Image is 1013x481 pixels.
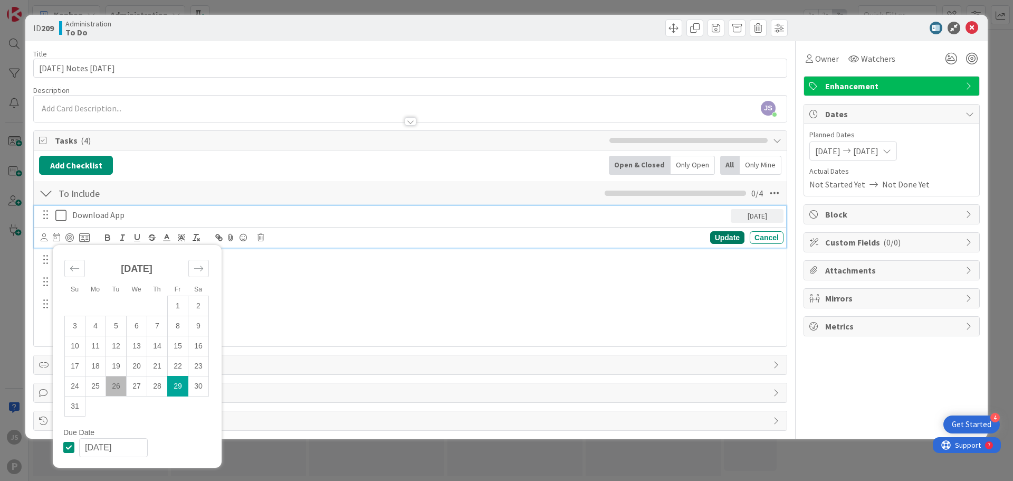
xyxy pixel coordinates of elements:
[825,236,960,249] span: Custom Fields
[85,376,106,396] td: Monday, 08/25/2025 12:00 PM
[65,336,85,356] td: Sunday, 08/10/2025 12:00 PM
[750,231,783,244] div: Cancel
[990,413,1000,422] div: 4
[168,316,188,336] td: Friday, 08/08/2025 12:00 PM
[33,86,70,95] span: Description
[883,237,901,248] span: ( 0/0 )
[22,2,48,14] span: Support
[188,376,209,396] td: Saturday, 08/30/2025 12:00 PM
[127,356,147,376] td: Wednesday, 08/20/2025 12:00 PM
[188,260,209,277] div: Move forward to switch to the next month.
[720,156,740,175] div: All
[55,4,58,13] div: 7
[188,316,209,336] td: Saturday, 08/09/2025 12:00 PM
[106,336,127,356] td: Tuesday, 08/12/2025 12:00 PM
[39,156,113,175] button: Add Checklist
[943,416,1000,433] div: Open Get Started checklist, remaining modules: 4
[72,276,779,288] p: rafting pic?
[131,286,141,293] small: We
[33,49,47,59] label: Title
[112,286,120,293] small: Tu
[609,156,671,175] div: Open & Closed
[147,356,168,376] td: Thursday, 08/21/2025 12:00 PM
[33,22,54,34] span: ID
[55,359,768,371] span: Links
[85,356,106,376] td: Monday, 08/18/2025 12:00 PM
[809,166,974,177] span: Actual Dates
[168,376,188,396] td: Selected. Friday, 08/29/2025 12:00 PM
[147,316,168,336] td: Thursday, 08/07/2025 12:00 PM
[175,286,181,293] small: Fr
[710,231,744,244] div: Update
[65,356,85,376] td: Sunday, 08/17/2025 12:00 PM
[53,250,221,429] div: Calendar
[79,438,148,457] input: MM/DD/YYYY
[815,52,839,65] span: Owner
[91,286,100,293] small: Mo
[194,286,202,293] small: Sa
[72,254,779,266] p: Back to School pics?
[825,208,960,221] span: Block
[71,286,79,293] small: Su
[106,316,127,336] td: Tuesday, 08/05/2025 12:00 PM
[121,263,152,274] strong: [DATE]
[153,286,160,293] small: Th
[740,156,781,175] div: Only Mine
[85,316,106,336] td: Monday, 08/04/2025 12:00 PM
[809,178,865,191] span: Not Started Yet
[65,376,85,396] td: Sunday, 08/24/2025 12:00 PM
[815,145,840,157] span: [DATE]
[41,23,54,33] b: 209
[188,336,209,356] td: Saturday, 08/16/2025 12:00 PM
[952,419,991,430] div: Get Started
[65,20,111,28] span: Administration
[188,296,209,316] td: Saturday, 08/02/2025 12:00 PM
[188,356,209,376] td: Saturday, 08/23/2025 12:00 PM
[147,376,168,396] td: Thursday, 08/28/2025 12:00 PM
[65,316,85,336] td: Sunday, 08/03/2025 12:00 PM
[809,129,974,140] span: Planned Dates
[731,209,783,223] div: [DATE]
[168,356,188,376] td: Friday, 08/22/2025 12:00 PM
[72,209,727,221] p: Download App
[127,336,147,356] td: Wednesday, 08/13/2025 12:00 PM
[168,296,188,316] td: Friday, 08/01/2025 12:00 PM
[761,101,776,116] span: JS
[853,145,878,157] span: [DATE]
[85,336,106,356] td: Monday, 08/11/2025 12:00 PM
[147,336,168,356] td: Thursday, 08/14/2025 12:00 PM
[825,264,960,277] span: Attachments
[106,356,127,376] td: Tuesday, 08/19/2025 12:00 PM
[825,292,960,305] span: Mirrors
[825,320,960,333] span: Metrics
[751,187,763,200] span: 0 / 4
[72,298,779,310] p: upcoming dates
[55,414,768,427] span: History
[55,386,768,399] span: Comments
[65,28,111,36] b: To Do
[825,80,960,92] span: Enhancement
[55,184,292,203] input: Add Checklist...
[882,178,930,191] span: Not Done Yet
[33,59,787,78] input: type card name here...
[63,429,94,436] span: Due Date
[671,156,715,175] div: Only Open
[127,376,147,396] td: Wednesday, 08/27/2025 12:00 PM
[127,316,147,336] td: Wednesday, 08/06/2025 12:00 PM
[106,376,127,396] td: Tuesday, 08/26/2025 12:00 PM
[64,260,85,277] div: Move backward to switch to the previous month.
[55,134,604,147] span: Tasks
[65,396,85,416] td: Sunday, 08/31/2025 12:00 PM
[861,52,895,65] span: Watchers
[168,336,188,356] td: Friday, 08/15/2025 12:00 PM
[81,135,91,146] span: ( 4 )
[825,108,960,120] span: Dates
